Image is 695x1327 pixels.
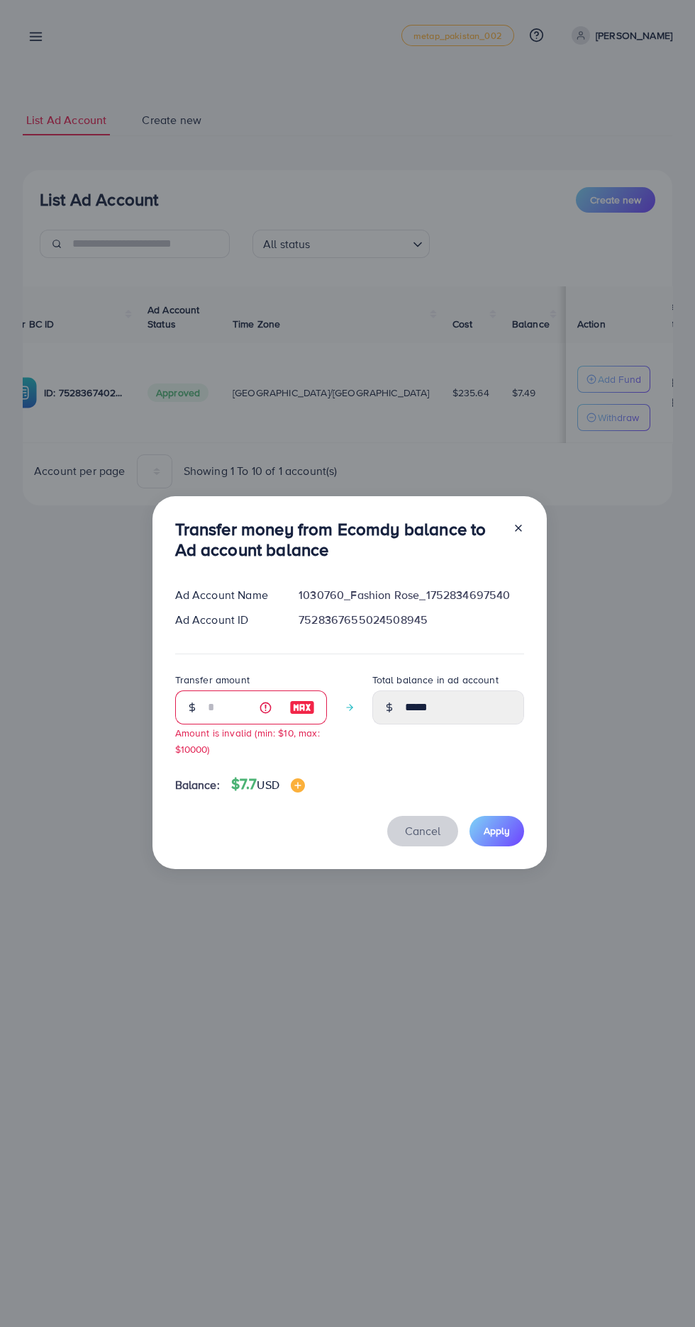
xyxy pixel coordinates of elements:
[164,612,288,628] div: Ad Account ID
[287,587,535,603] div: 1030760_Fashion Rose_1752834697540
[231,776,305,793] h4: $7.7
[175,519,501,560] h3: Transfer money from Ecomdy balance to Ad account balance
[387,816,458,846] button: Cancel
[257,777,279,793] span: USD
[484,824,510,838] span: Apply
[164,587,288,603] div: Ad Account Name
[635,1263,684,1316] iframe: Chat
[175,726,320,756] small: Amount is invalid (min: $10, max: $10000)
[291,778,305,793] img: image
[405,823,440,839] span: Cancel
[175,673,250,687] label: Transfer amount
[287,612,535,628] div: 7528367655024508945
[469,816,524,846] button: Apply
[175,777,220,793] span: Balance:
[289,699,315,716] img: image
[372,673,499,687] label: Total balance in ad account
